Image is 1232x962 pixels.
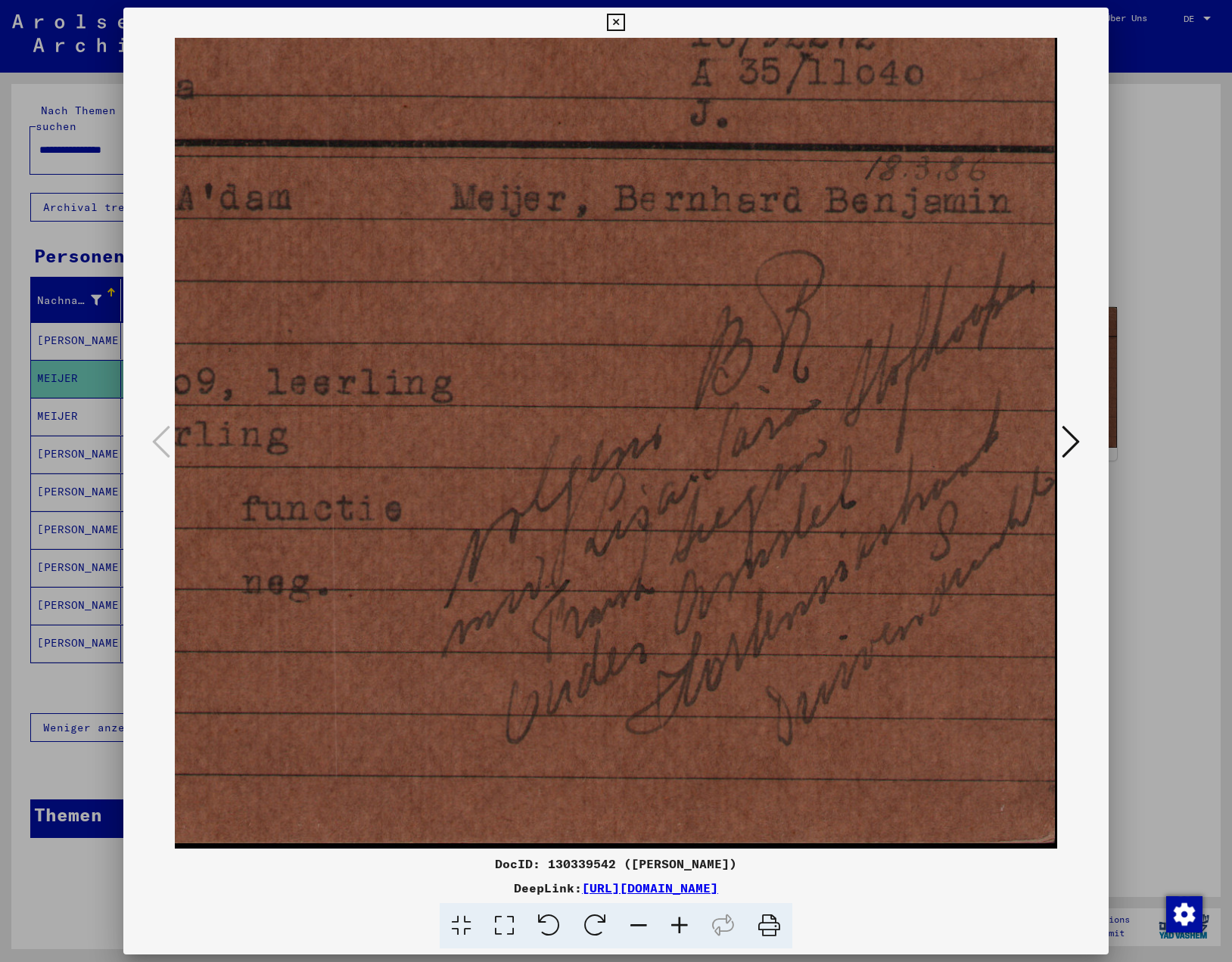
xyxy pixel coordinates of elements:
[123,855,1109,873] div: DocID: 130339542 ([PERSON_NAME])
[1165,895,1202,932] div: Zustimmung ändern
[123,879,1109,897] div: DeepLink:
[1166,896,1202,933] img: Zustimmung ändern
[582,880,718,895] a: [URL][DOMAIN_NAME]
